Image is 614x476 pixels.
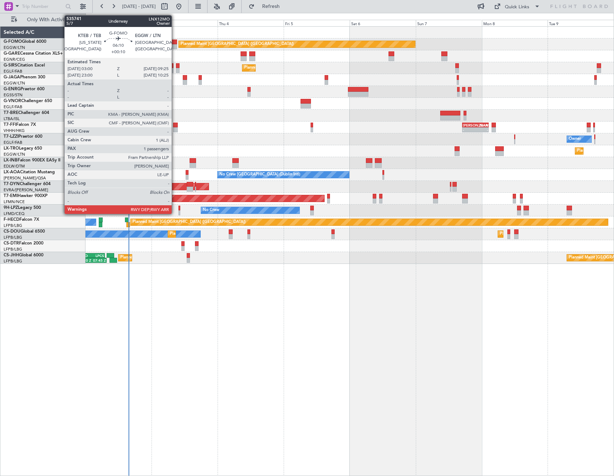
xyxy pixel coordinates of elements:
[87,14,99,20] div: [DATE]
[120,252,233,263] div: Planned Maint [GEOGRAPHIC_DATA] ([GEOGRAPHIC_DATA])
[203,205,219,216] div: No Crew
[22,1,63,12] input: Trip Number
[132,217,246,228] div: Planned Maint [GEOGRAPHIC_DATA] ([GEOGRAPHIC_DATA])
[475,123,488,127] div: ZBAA
[4,235,22,240] a: LFPB/LBG
[4,63,17,68] span: G-SIRS
[4,253,43,257] a: CS-JHHGlobal 6000
[490,1,544,12] button: Quick Links
[4,134,42,139] a: T7-LZZIPraetor 600
[4,81,25,86] a: EGGW/LTN
[463,128,475,132] div: -
[4,116,20,122] a: LTBA/ISL
[4,229,20,234] span: CS-DOU
[4,152,25,157] a: EGGW/LTN
[4,211,24,216] a: LFMD/CEQ
[4,199,25,205] a: LFMN/NCE
[4,241,19,246] span: CS-DTR
[4,40,46,44] a: G-FOMOGlobal 6000
[4,187,48,193] a: EVRA/[PERSON_NAME]
[218,20,284,26] div: Thu 4
[4,218,19,222] span: F-HECD
[85,20,152,26] div: Tue 2
[4,123,36,127] a: T7-FFIFalcon 7X
[4,63,45,68] a: G-SIRSCitation Excel
[4,51,20,56] span: G-GARE
[4,206,18,210] span: 9H-LPZ
[4,99,21,103] span: G-VNOR
[4,229,45,234] a: CS-DOUGlobal 6500
[256,4,286,9] span: Refresh
[4,51,63,56] a: G-GARECessna Citation XLS+
[4,104,22,110] a: EGLF/FAB
[482,20,548,26] div: Mon 8
[416,20,482,26] div: Sun 7
[4,40,22,44] span: G-FOMO
[181,39,294,50] div: Planned Maint [GEOGRAPHIC_DATA] ([GEOGRAPHIC_DATA])
[4,182,51,186] a: T7-DYNChallenger 604
[19,17,76,22] span: Only With Activity
[92,258,106,262] div: 07:45 Z
[4,123,16,127] span: T7-FFI
[4,69,22,74] a: EGLF/FAB
[4,223,22,228] a: LFPB/LBG
[548,20,614,26] div: Tue 9
[4,75,45,79] a: G-JAGAPhenom 300
[4,206,41,210] a: 9H-LPZLegacy 500
[4,182,20,186] span: T7-DYN
[90,253,104,258] div: LPCS
[4,87,20,91] span: G-ENRG
[244,63,357,73] div: Planned Maint [GEOGRAPHIC_DATA] ([GEOGRAPHIC_DATA])
[152,20,218,26] div: Wed 3
[4,164,25,169] a: EDLW/DTM
[4,194,47,198] a: T7-EMIHawker 900XP
[4,170,55,174] a: LX-AOACitation Mustang
[4,87,45,91] a: G-ENRGPraetor 600
[4,218,39,222] a: F-HECDFalcon 7X
[219,169,300,180] div: No Crew [GEOGRAPHIC_DATA] (Dublin Intl)
[505,4,529,11] div: Quick Links
[4,75,20,79] span: G-JAGA
[4,146,42,151] a: LX-TROLegacy 650
[170,229,283,239] div: Planned Maint [GEOGRAPHIC_DATA] ([GEOGRAPHIC_DATA])
[245,1,288,12] button: Refresh
[284,20,350,26] div: Fri 5
[4,99,52,103] a: G-VNORChallenger 650
[4,194,18,198] span: T7-EMI
[4,111,18,115] span: T7-BRE
[4,57,25,62] a: EGNR/CEG
[4,253,19,257] span: CS-JHH
[4,175,46,181] a: [PERSON_NAME]/QSA
[4,92,23,98] a: EGSS/STN
[4,170,20,174] span: LX-AOA
[350,20,416,26] div: Sat 6
[4,146,19,151] span: LX-TRO
[4,134,18,139] span: T7-LZZI
[4,111,49,115] a: T7-BREChallenger 604
[475,128,488,132] div: -
[4,45,25,50] a: EGGW/LTN
[463,123,475,127] div: [PERSON_NAME]
[4,247,22,252] a: LFPB/LBG
[4,128,25,133] a: VHHH/HKG
[4,241,43,246] a: CS-DTRFalcon 2000
[569,134,581,145] div: Owner
[4,158,60,163] a: LX-INBFalcon 900EX EASy II
[500,229,613,239] div: Planned Maint [GEOGRAPHIC_DATA] ([GEOGRAPHIC_DATA])
[4,140,22,145] a: EGLF/FAB
[4,158,18,163] span: LX-INB
[8,14,78,26] button: Only With Activity
[122,3,156,10] span: [DATE] - [DATE]
[4,258,22,264] a: LFPB/LBG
